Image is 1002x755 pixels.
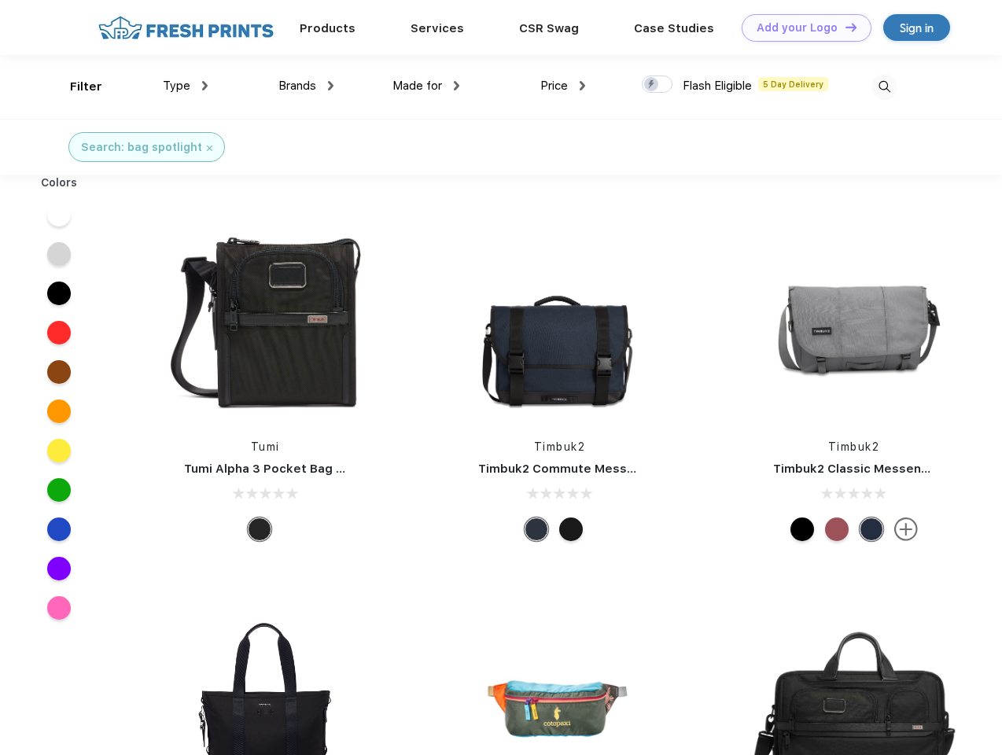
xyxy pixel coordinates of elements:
div: Filter [70,78,102,96]
div: Black [248,517,271,541]
img: func=resize&h=266 [750,214,959,423]
img: dropdown.png [328,81,333,90]
a: Tumi [251,440,280,453]
span: Flash Eligible [683,79,752,93]
a: Sign in [883,14,950,41]
img: desktop_search.svg [871,74,897,100]
img: DT [845,23,856,31]
a: Tumi Alpha 3 Pocket Bag Small [184,462,368,476]
img: dropdown.png [202,81,208,90]
div: Eco Black [559,517,583,541]
img: dropdown.png [454,81,459,90]
span: Price [540,79,568,93]
img: more.svg [894,517,918,541]
div: Sign in [900,19,934,37]
img: func=resize&h=266 [455,214,664,423]
div: Add your Logo [757,21,838,35]
a: Timbuk2 Classic Messenger Bag [773,462,968,476]
div: Colors [29,175,90,191]
span: Brands [278,79,316,93]
span: Made for [392,79,442,93]
a: Timbuk2 [828,440,880,453]
a: Timbuk2 Commute Messenger Bag [478,462,689,476]
div: Search: bag spotlight [81,139,202,156]
div: Eco Black [790,517,814,541]
div: Eco Nautical [860,517,883,541]
span: Type [163,79,190,93]
a: Products [300,21,355,35]
div: Eco Nautical [525,517,548,541]
img: dropdown.png [580,81,585,90]
img: func=resize&h=266 [160,214,370,423]
a: Timbuk2 [534,440,586,453]
span: 5 Day Delivery [758,77,828,91]
div: Eco Collegiate Red [825,517,849,541]
img: filter_cancel.svg [207,145,212,151]
img: fo%20logo%202.webp [94,14,278,42]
